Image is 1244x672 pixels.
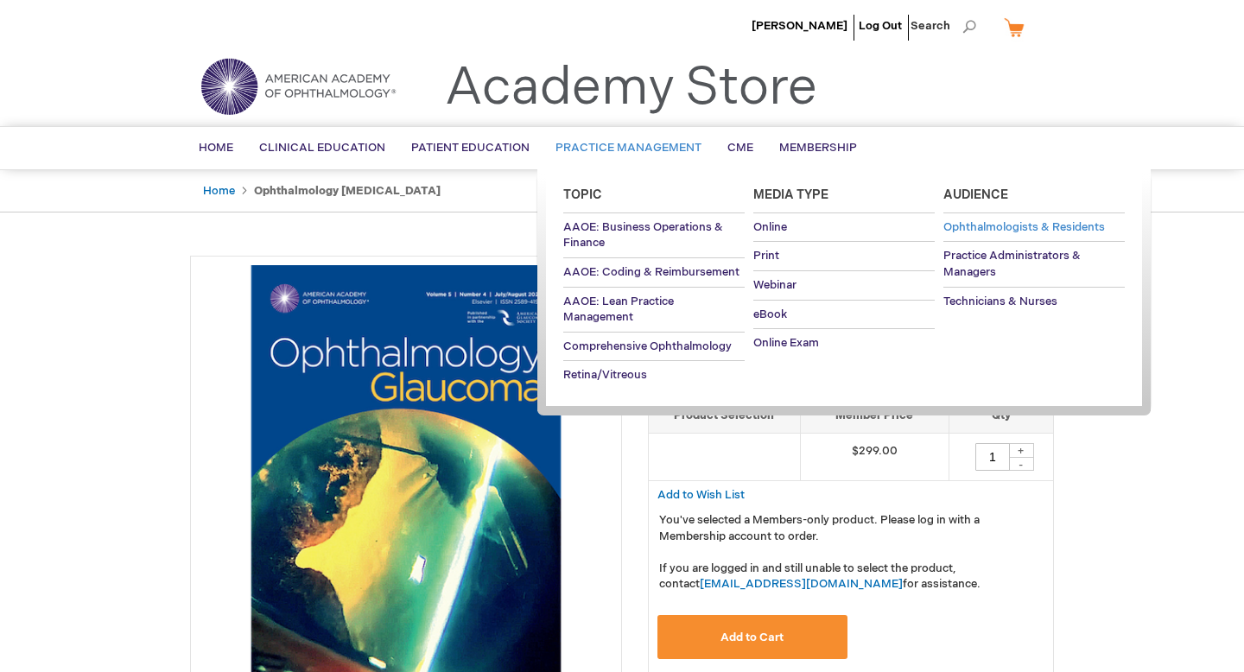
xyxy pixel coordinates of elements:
span: AAOE: Business Operations & Finance [563,220,723,250]
span: Clinical Education [259,141,385,155]
span: Media Type [753,187,828,202]
td: $299.00 [800,434,949,481]
strong: Ophthalmology [MEDICAL_DATA] [254,184,441,198]
span: Technicians & Nurses [943,295,1057,308]
th: Product Selection [649,397,800,434]
span: CME [727,141,753,155]
th: Qty [949,397,1053,434]
span: Membership [779,141,857,155]
input: Qty [975,443,1010,471]
a: Add to Wish List [657,487,745,502]
span: Webinar [753,278,797,292]
p: You've selected a Members-only product. Please log in with a Membership account to order. If you ... [659,512,1043,593]
span: Practice Management [555,141,701,155]
span: Practice Administrators & Managers [943,249,1081,279]
th: Member Price [800,397,949,434]
span: Home [199,141,233,155]
a: Log Out [859,19,902,33]
a: [EMAIL_ADDRESS][DOMAIN_NAME] [700,577,903,591]
span: Comprehensive Ophthalmology [563,339,732,353]
a: [PERSON_NAME] [752,19,847,33]
span: Online [753,220,787,234]
span: Print [753,249,779,263]
div: + [1008,443,1034,458]
a: Academy Store [445,57,817,119]
button: Add to Cart [657,615,847,659]
span: eBook [753,307,787,321]
span: Add to Cart [720,631,784,644]
span: Search [911,9,976,43]
span: Add to Wish List [657,488,745,502]
span: Patient Education [411,141,530,155]
span: AAOE: Coding & Reimbursement [563,265,739,279]
span: Audience [943,187,1008,202]
span: Retina/Vitreous [563,368,647,382]
a: Home [203,184,235,198]
div: - [1008,457,1034,471]
span: AAOE: Lean Practice Management [563,295,674,325]
span: Online Exam [753,336,819,350]
span: Ophthalmologists & Residents [943,220,1105,234]
span: Topic [563,187,602,202]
